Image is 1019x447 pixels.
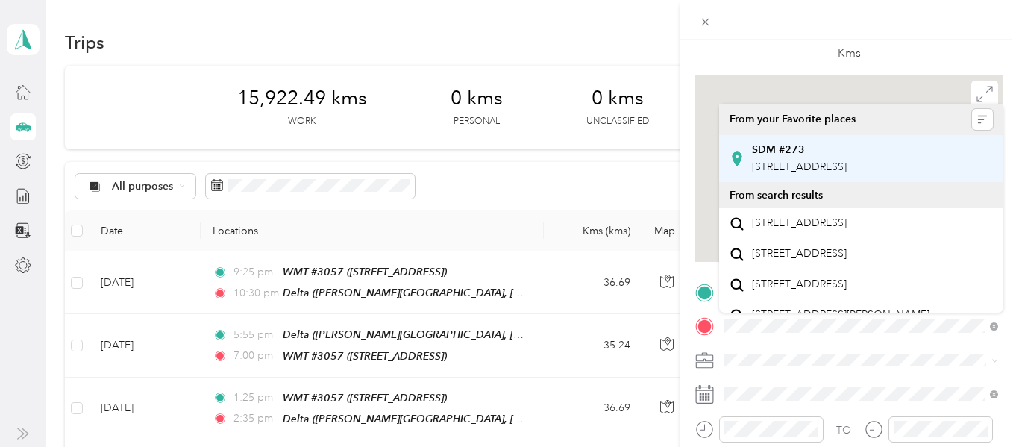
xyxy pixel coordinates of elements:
[838,44,861,63] p: Kms
[752,216,847,230] span: [STREET_ADDRESS]
[752,143,805,157] strong: SDM #273
[935,363,1019,447] iframe: Everlance-gr Chat Button Frame
[730,113,856,126] span: From your Favorite places
[752,278,847,291] span: [STREET_ADDRESS]
[752,160,847,173] span: [STREET_ADDRESS]
[752,308,929,322] span: [STREET_ADDRESS][PERSON_NAME]
[836,422,851,438] div: TO
[730,189,823,201] span: From search results
[752,247,847,260] span: [STREET_ADDRESS]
